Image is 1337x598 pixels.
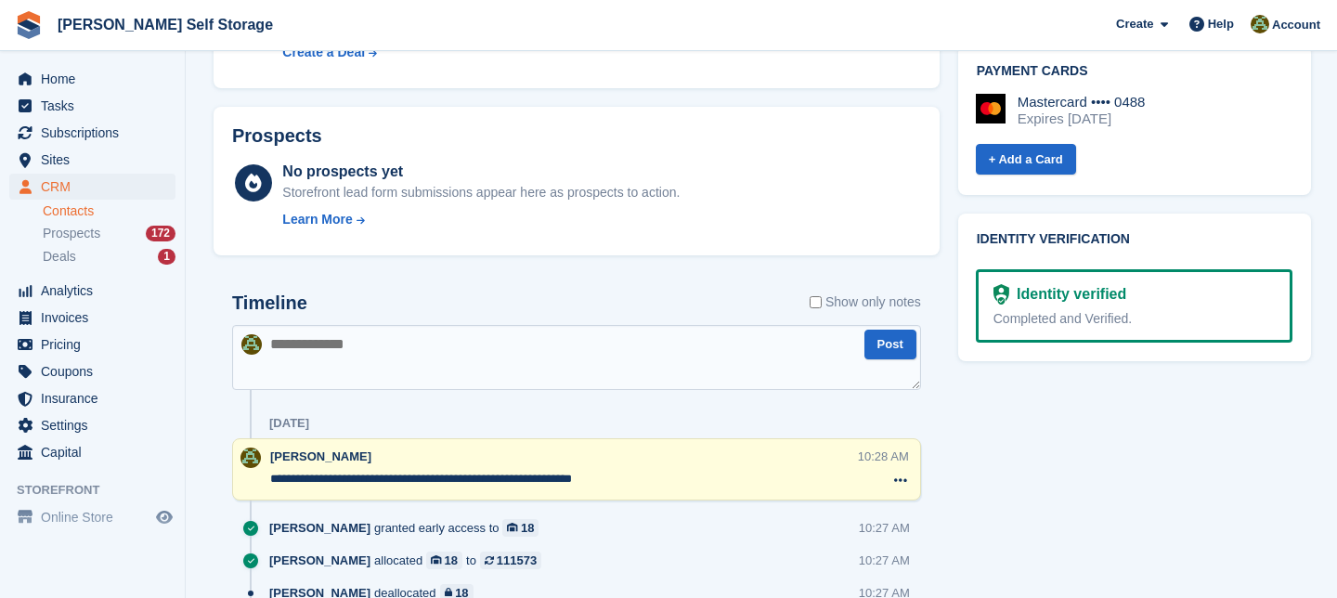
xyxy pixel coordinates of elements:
[241,334,262,355] img: Karl
[810,292,921,312] label: Show only notes
[240,448,261,468] img: Karl
[9,147,175,173] a: menu
[146,226,175,241] div: 172
[1018,94,1146,110] div: Mastercard •••• 0488
[976,144,1076,175] a: + Add a Card
[864,330,916,360] button: Post
[9,504,175,530] a: menu
[1251,15,1269,33] img: Karl
[15,11,43,39] img: stora-icon-8386f47178a22dfd0bd8f6a31ec36ba5ce8667c1dd55bd0f319d3a0aa187defe.svg
[1272,16,1320,34] span: Account
[282,183,680,202] div: Storefront lead form submissions appear here as prospects to action.
[269,416,309,431] div: [DATE]
[1116,15,1153,33] span: Create
[426,552,462,569] a: 18
[41,66,152,92] span: Home
[9,385,175,411] a: menu
[153,506,175,528] a: Preview store
[43,224,175,243] a: Prospects 172
[977,232,1292,247] h2: Identity verification
[41,93,152,119] span: Tasks
[41,439,152,465] span: Capital
[43,225,100,242] span: Prospects
[9,305,175,331] a: menu
[9,174,175,200] a: menu
[9,412,175,438] a: menu
[41,147,152,173] span: Sites
[859,519,910,537] div: 10:27 AM
[282,210,352,229] div: Learn More
[43,248,76,266] span: Deals
[9,278,175,304] a: menu
[269,519,370,537] span: [PERSON_NAME]
[269,519,548,537] div: granted early access to
[9,93,175,119] a: menu
[480,552,541,569] a: 111573
[269,552,370,569] span: [PERSON_NAME]
[976,94,1006,123] img: Mastercard Logo
[858,448,909,465] div: 10:28 AM
[270,449,371,463] span: [PERSON_NAME]
[282,43,671,62] a: Create a Deal
[41,120,152,146] span: Subscriptions
[1009,283,1126,305] div: Identity verified
[41,278,152,304] span: Analytics
[502,519,539,537] a: 18
[9,439,175,465] a: menu
[1208,15,1234,33] span: Help
[43,202,175,220] a: Contacts
[232,292,307,314] h2: Timeline
[50,9,280,40] a: [PERSON_NAME] Self Storage
[282,43,365,62] div: Create a Deal
[810,292,822,312] input: Show only notes
[9,120,175,146] a: menu
[41,174,152,200] span: CRM
[158,249,175,265] div: 1
[17,481,185,500] span: Storefront
[43,247,175,266] a: Deals 1
[1018,110,1146,127] div: Expires [DATE]
[232,125,322,147] h2: Prospects
[445,552,458,569] div: 18
[859,552,910,569] div: 10:27 AM
[521,519,534,537] div: 18
[282,210,680,229] a: Learn More
[9,66,175,92] a: menu
[993,284,1009,305] img: Identity Verification Ready
[41,331,152,357] span: Pricing
[269,552,551,569] div: allocated to
[993,309,1275,329] div: Completed and Verified.
[41,305,152,331] span: Invoices
[41,385,152,411] span: Insurance
[282,161,680,183] div: No prospects yet
[497,552,537,569] div: 111573
[9,358,175,384] a: menu
[977,64,1292,79] h2: Payment cards
[41,412,152,438] span: Settings
[9,331,175,357] a: menu
[41,358,152,384] span: Coupons
[41,504,152,530] span: Online Store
